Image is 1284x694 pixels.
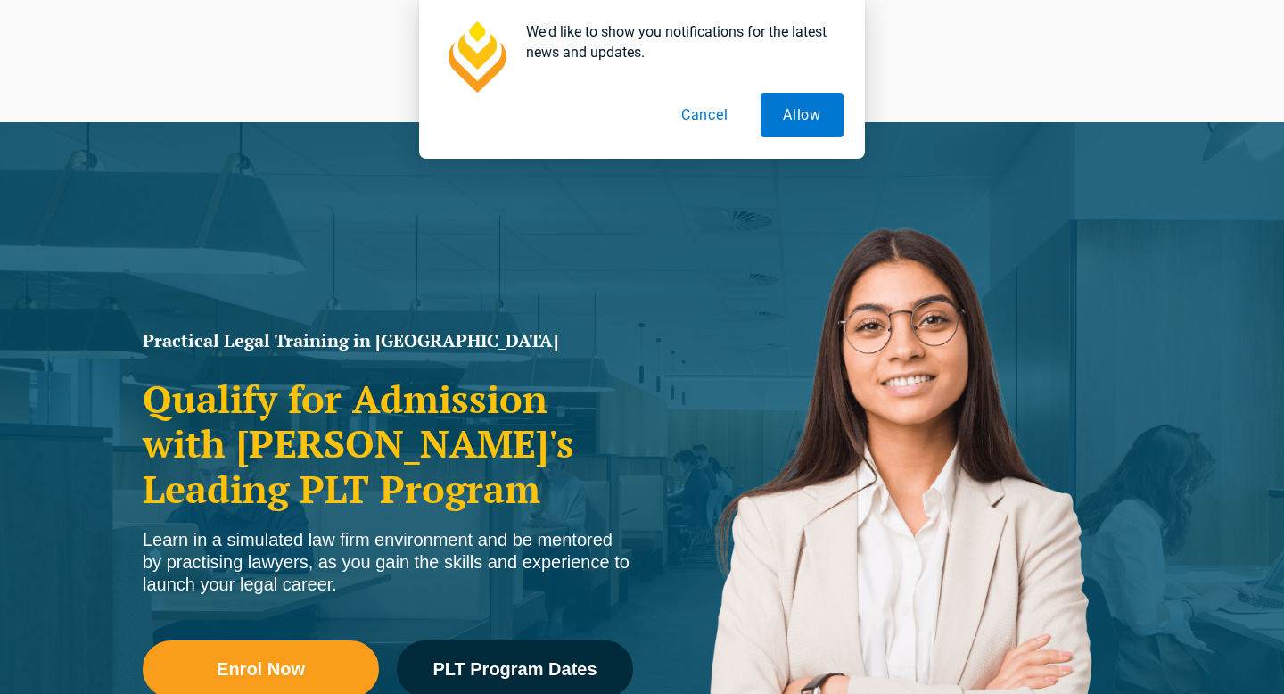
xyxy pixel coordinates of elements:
h1: Practical Legal Training in [GEOGRAPHIC_DATA] [143,332,633,350]
button: Allow [761,93,844,137]
img: notification icon [440,21,512,93]
button: Cancel [659,93,751,137]
h2: Qualify for Admission with [PERSON_NAME]'s Leading PLT Program [143,376,633,511]
span: Enrol Now [217,660,305,678]
div: We'd like to show you notifications for the latest news and updates. [512,21,844,62]
span: PLT Program Dates [432,660,597,678]
div: Learn in a simulated law firm environment and be mentored by practising lawyers, as you gain the ... [143,529,633,596]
